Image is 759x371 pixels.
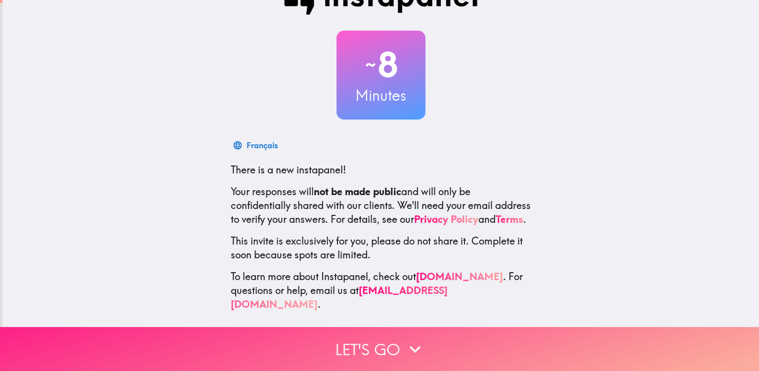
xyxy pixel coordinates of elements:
[231,135,282,155] button: Français
[231,234,531,262] p: This invite is exclusively for you, please do not share it. Complete it soon because spots are li...
[337,44,425,85] h2: 8
[231,164,346,176] span: There is a new instapanel!
[337,85,425,106] h3: Minutes
[496,213,523,225] a: Terms
[231,284,448,310] a: [EMAIL_ADDRESS][DOMAIN_NAME]
[416,270,503,283] a: [DOMAIN_NAME]
[414,213,478,225] a: Privacy Policy
[231,185,531,226] p: Your responses will and will only be confidentially shared with our clients. We'll need your emai...
[364,50,378,80] span: ~
[231,270,531,311] p: To learn more about Instapanel, check out . For questions or help, email us at .
[314,185,401,198] b: not be made public
[247,138,278,152] div: Français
